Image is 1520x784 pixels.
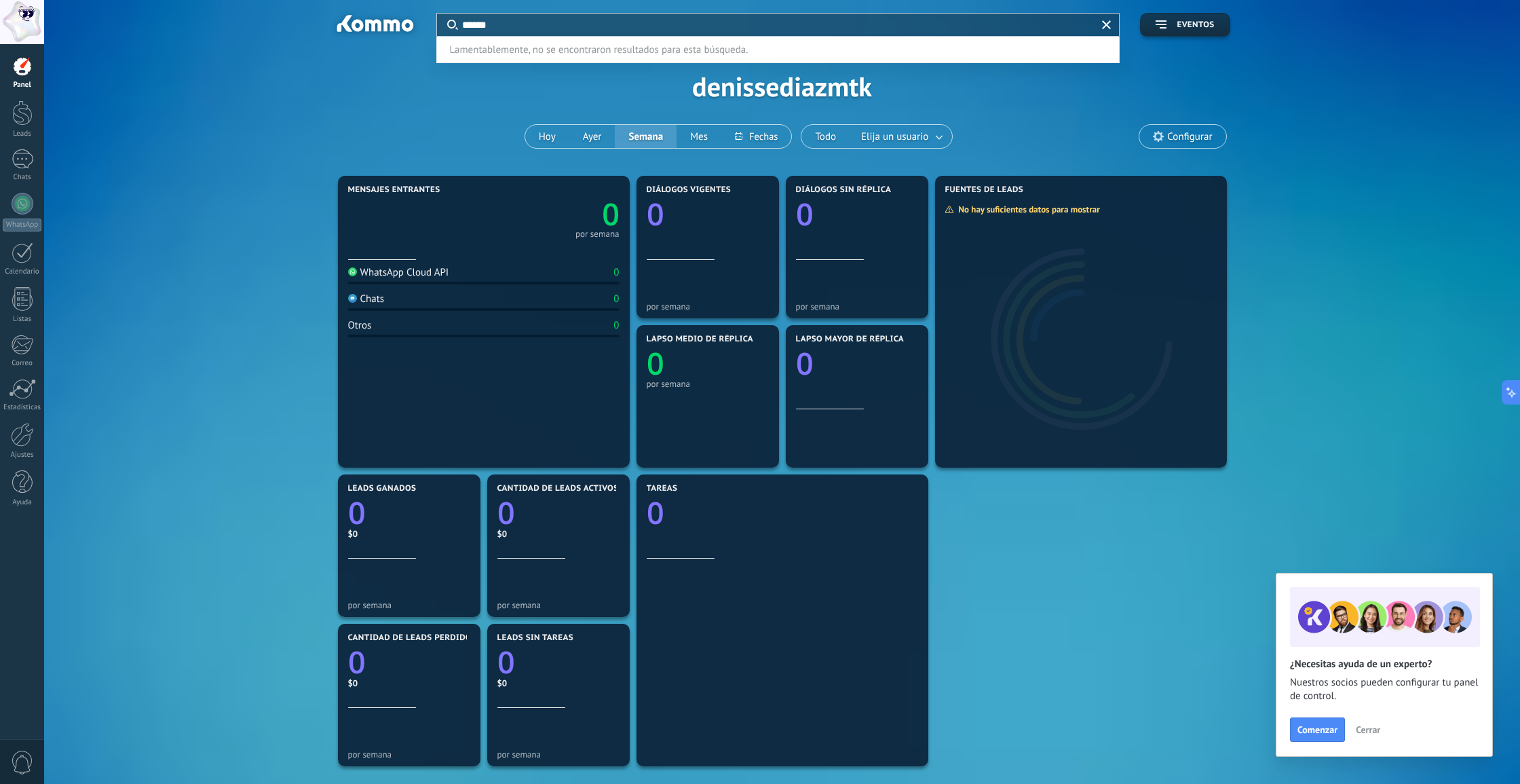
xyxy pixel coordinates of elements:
[449,37,1061,62] div: Lamentablemente, no se encontraron resultados para esta búsqueda.
[3,315,42,324] div: Listas
[3,498,42,507] div: Ayuda
[3,130,42,138] div: Leads
[3,403,42,412] div: Estadísticas
[3,219,41,231] div: WhatsApp
[3,267,42,276] div: Calendario
[3,81,42,90] div: Panel
[1290,676,1479,703] span: Nuestros socios pueden configurar tu panel de control.
[3,173,42,182] div: Chats
[1290,717,1345,742] button: Comenzar
[1350,720,1386,740] button: Cerrar
[1290,658,1479,671] h2: ¿Necesitas ayuda de un experto?
[3,451,42,460] div: Ajustes
[1297,725,1337,734] span: Comenzar
[1356,725,1380,734] span: Cerrar
[1140,13,1230,37] button: Eventos
[1177,20,1214,30] span: Eventos
[3,359,42,368] div: Correo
